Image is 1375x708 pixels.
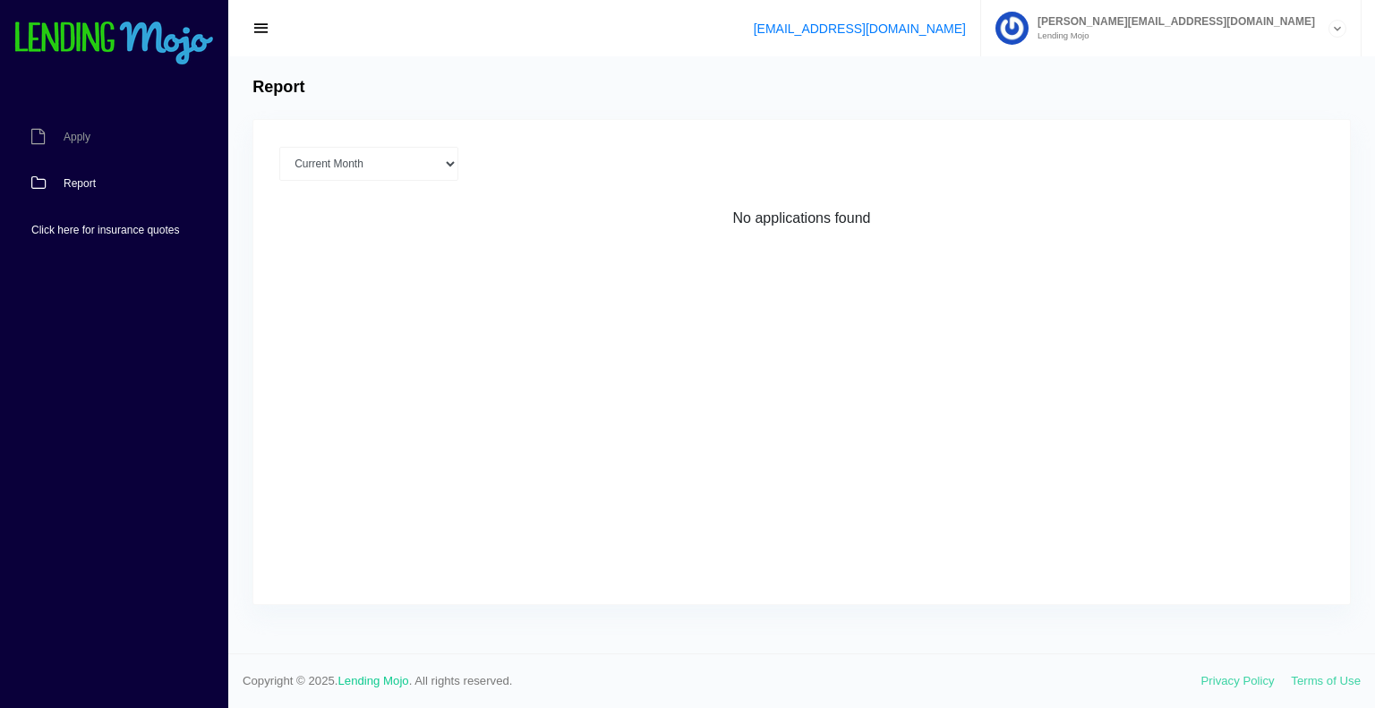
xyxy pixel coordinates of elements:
a: Terms of Use [1291,674,1361,687]
span: Copyright © 2025. . All rights reserved. [243,672,1201,690]
a: Lending Mojo [338,674,409,687]
a: [EMAIL_ADDRESS][DOMAIN_NAME] [754,21,966,36]
span: Apply [64,132,90,142]
div: No applications found [279,208,1324,229]
img: logo-small.png [13,21,215,66]
img: Profile image [995,12,1029,45]
a: Privacy Policy [1201,674,1275,687]
h4: Report [252,78,304,98]
span: [PERSON_NAME][EMAIL_ADDRESS][DOMAIN_NAME] [1029,16,1315,27]
span: Click here for insurance quotes [31,225,179,235]
span: Report [64,178,96,189]
small: Lending Mojo [1029,31,1315,40]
